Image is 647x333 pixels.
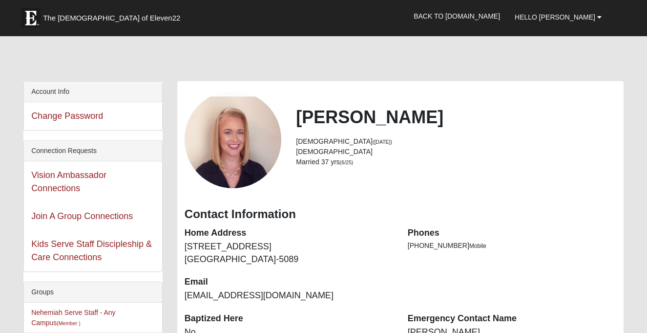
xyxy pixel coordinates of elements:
a: Hello [PERSON_NAME] [507,5,609,29]
li: [PHONE_NUMBER] [408,241,616,251]
dd: [EMAIL_ADDRESS][DOMAIN_NAME] [185,289,393,302]
h3: Contact Information [185,207,616,222]
small: ([DATE]) [373,139,392,145]
a: Join A Group Connections [31,211,133,221]
h2: [PERSON_NAME] [296,107,616,128]
span: Mobile [469,243,486,249]
div: Connection Requests [24,141,162,161]
div: Groups [24,282,162,303]
span: Hello [PERSON_NAME] [515,13,595,21]
li: Married 37 yrs [296,157,616,167]
div: Account Info [24,82,162,102]
dt: Home Address [185,227,393,240]
a: Kids Serve Staff Discipleship & Care Connections [31,239,152,262]
dt: Phones [408,227,616,240]
a: Back to [DOMAIN_NAME] [406,4,507,28]
dt: Emergency Contact Name [408,312,616,325]
dt: Baptized Here [185,312,393,325]
dd: [STREET_ADDRESS] [GEOGRAPHIC_DATA]-5089 [185,241,393,266]
span: The [DEMOGRAPHIC_DATA] of Eleven22 [43,13,180,23]
a: Nehemiah Serve Staff - Any Campus(Member ) [31,309,116,327]
small: (Member ) [57,320,80,326]
li: [DEMOGRAPHIC_DATA] [296,136,616,147]
img: Eleven22 logo [21,8,41,28]
a: Vision Ambassador Connections [31,170,106,193]
a: Change Password [31,111,103,121]
a: View Fullsize Photo [185,91,282,188]
dt: Email [185,276,393,289]
li: [DEMOGRAPHIC_DATA] [296,147,616,157]
small: (6/25) [340,159,353,165]
a: The [DEMOGRAPHIC_DATA] of Eleven22 [16,3,211,28]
